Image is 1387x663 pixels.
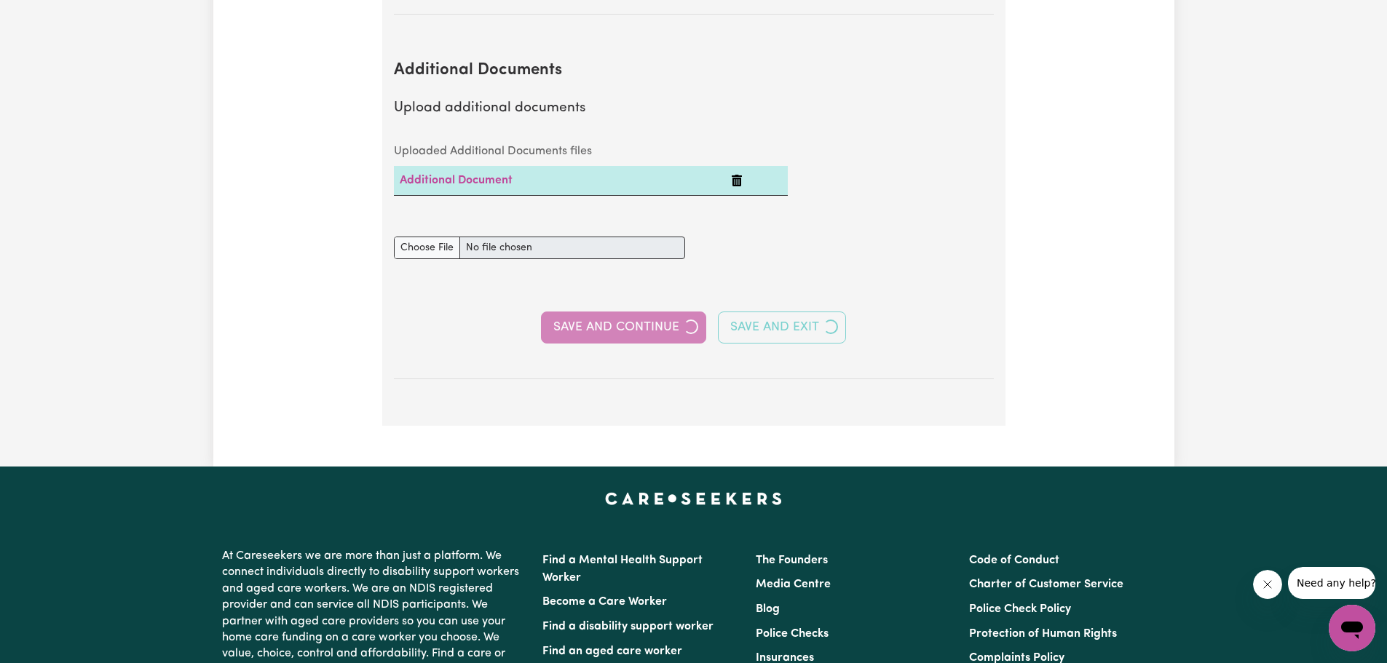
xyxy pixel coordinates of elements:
a: The Founders [756,555,828,566]
a: Find a disability support worker [542,621,714,632]
h2: Additional Documents [394,61,994,81]
caption: Uploaded Additional Documents files [394,137,788,166]
a: Protection of Human Rights [969,628,1117,640]
iframe: Message from company [1288,567,1375,599]
iframe: Close message [1253,570,1282,599]
a: Police Checks [756,628,829,640]
a: Additional Document [400,175,513,186]
a: Police Check Policy [969,603,1071,615]
button: Delete Additional Document [731,172,743,189]
a: Media Centre [756,579,831,590]
a: Careseekers home page [605,493,782,504]
span: Need any help? [9,10,88,22]
a: Become a Care Worker [542,596,667,608]
p: Upload additional documents [394,98,994,119]
a: Charter of Customer Service [969,579,1123,590]
iframe: Button to launch messaging window [1329,605,1375,651]
a: Find a Mental Health Support Worker [542,555,703,584]
a: Code of Conduct [969,555,1059,566]
a: Find an aged care worker [542,646,682,657]
a: Blog [756,603,780,615]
